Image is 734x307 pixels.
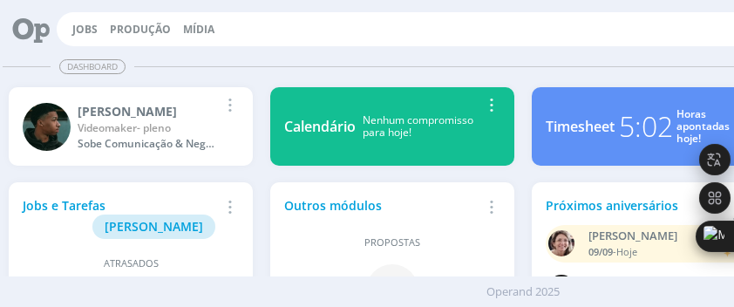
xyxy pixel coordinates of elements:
a: [PERSON_NAME] [92,217,215,234]
button: Mídia [178,23,220,37]
span: Hoje [616,245,637,258]
div: Nenhum compromisso para hoje! [356,114,480,140]
a: Mídia [183,22,214,37]
div: Aline Beatriz Jackisch [588,228,712,245]
span: Propostas [364,235,420,250]
div: Calendário [284,116,356,137]
div: Kauan Franco [78,102,219,120]
button: Jobs [67,23,103,37]
div: Videomaker- pleno [78,120,219,136]
div: Outros módulos [284,196,480,215]
span: [PERSON_NAME] [105,218,203,235]
a: K[PERSON_NAME]Videomaker- plenoSobe Comunicação & Negócios [9,87,254,166]
div: Timesheet [546,116,615,137]
button: Produção [105,23,176,37]
div: Jobs e Tarefas [23,196,219,239]
div: 5:02 [619,106,673,147]
div: Horas apontadas hoje! [676,108,730,146]
img: K [23,103,71,151]
button: [PERSON_NAME] [92,215,215,239]
span: Atrasados [104,256,159,271]
a: Jobs [72,22,98,37]
img: A [548,230,574,256]
span: Dashboard [59,59,126,74]
div: - [588,245,712,260]
span: 09/09 [588,245,613,258]
img: B [548,275,574,301]
div: Sobe Comunicação & Negócios [78,136,219,152]
a: Produção [110,22,171,37]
